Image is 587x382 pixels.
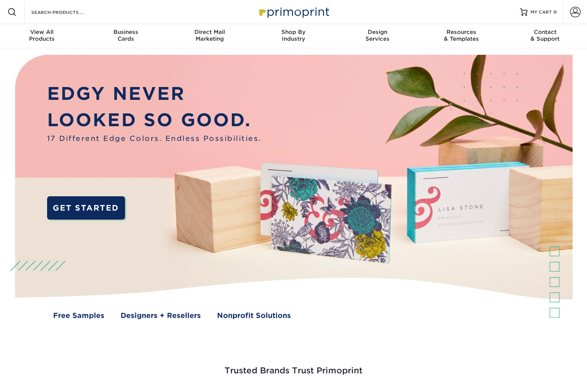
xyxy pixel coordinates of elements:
[47,107,261,133] p: LOOKED SO GOOD.
[419,29,503,42] div: & Templates
[168,29,252,42] div: Marketing
[84,29,168,42] div: Cards
[335,29,419,35] span: Design
[47,196,125,220] a: GET STARTED
[168,29,252,35] span: Direct Mail
[335,24,419,48] a: DesignServices
[419,29,503,35] span: Resources
[503,29,587,35] span: Contact
[503,24,587,48] a: Contact& Support
[53,310,104,321] a: Free Samples
[217,310,291,321] a: Nonprofit Solutions
[503,29,587,42] div: & Support
[553,9,557,15] span: 0
[84,29,168,35] span: Business
[47,133,261,144] span: 17 Different Edge Colors. Endless Possibilities.
[252,24,336,48] a: Shop ByIndustry
[252,29,336,42] div: Industry
[121,310,201,321] a: Designers + Resellers
[530,9,552,15] span: MY CART
[168,24,252,48] a: Direct MailMarketing
[256,4,331,20] img: Primoprint
[47,80,261,107] p: EDGY NEVER
[31,8,104,17] input: SEARCH PRODUCTS.....
[419,24,503,48] a: Resources& Templates
[84,24,168,48] a: BusinessCards
[335,29,419,42] div: Services
[252,29,336,35] span: Shop By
